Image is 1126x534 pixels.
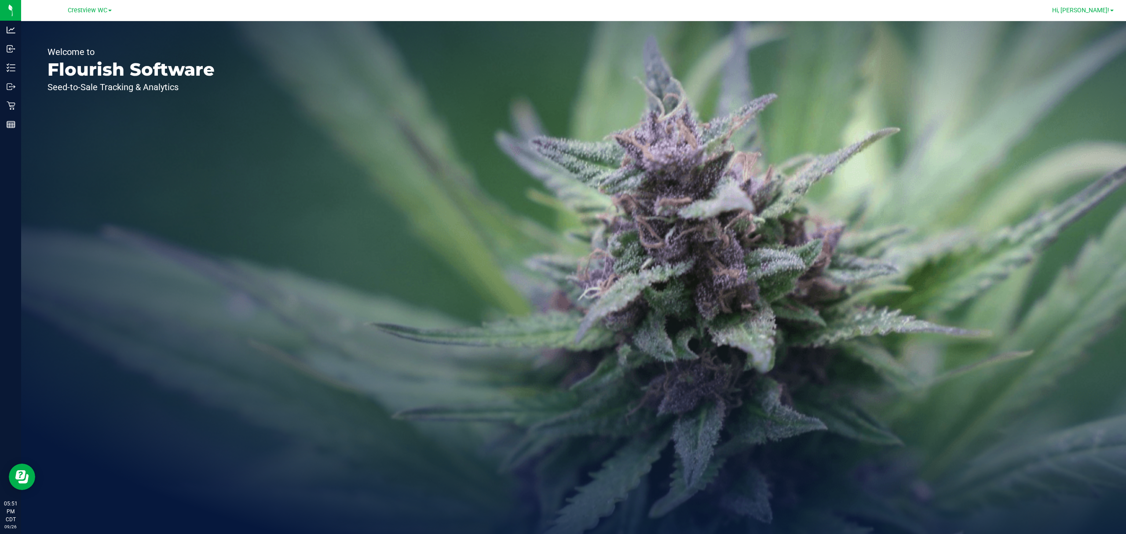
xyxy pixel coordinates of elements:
[7,101,15,110] inline-svg: Retail
[9,464,35,490] iframe: Resource center
[7,120,15,129] inline-svg: Reports
[48,61,215,78] p: Flourish Software
[4,500,17,523] p: 05:51 PM CDT
[7,26,15,34] inline-svg: Analytics
[48,83,215,91] p: Seed-to-Sale Tracking & Analytics
[7,82,15,91] inline-svg: Outbound
[4,523,17,530] p: 09/26
[7,44,15,53] inline-svg: Inbound
[1052,7,1109,14] span: Hi, [PERSON_NAME]!
[7,63,15,72] inline-svg: Inventory
[48,48,215,56] p: Welcome to
[68,7,107,14] span: Crestview WC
